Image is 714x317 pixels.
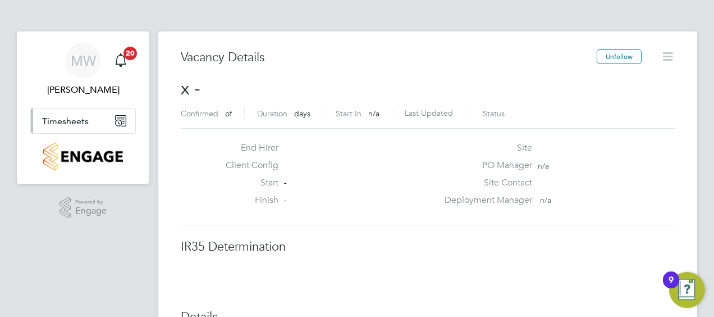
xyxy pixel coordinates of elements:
span: Mike Walsh [30,83,136,97]
a: 20 [109,43,132,79]
label: Last Updated [405,108,453,118]
span: n/a [540,195,551,205]
a: Go to home page [30,143,136,170]
label: Status [483,108,505,119]
label: Confirmed [181,108,218,119]
button: Unfollow [597,49,642,64]
label: Site Contact [438,177,532,189]
span: Timesheets [42,116,89,126]
span: n/a [538,161,549,171]
span: n/a [368,108,379,119]
label: PO Manager [438,160,532,171]
label: End Hirer [217,142,278,154]
label: Finish [217,194,278,206]
span: MW [71,53,96,68]
span: x - [181,78,200,99]
button: Open Resource Center, 9 new notifications [669,272,705,308]
span: Powered by [75,197,107,207]
nav: Main navigation [17,31,149,184]
span: of [225,108,232,119]
label: Site [438,142,532,154]
span: Engage [75,206,107,216]
img: countryside-properties-logo-retina.png [43,143,122,170]
a: Powered byEngage [60,197,107,219]
label: Start [217,177,278,189]
span: 20 [123,47,137,60]
label: Deployment Manager [438,194,532,206]
label: Client Config [217,160,278,171]
a: MW[PERSON_NAME] [30,43,136,97]
h3: IR35 Determination [181,239,675,255]
h3: Vacancy Details [181,49,597,66]
span: days [294,108,310,119]
button: Timesheets [31,108,135,133]
label: Start In [336,108,361,119]
span: - [284,178,287,188]
label: Duration [257,108,287,119]
span: - [284,195,287,205]
div: 9 [669,280,674,295]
